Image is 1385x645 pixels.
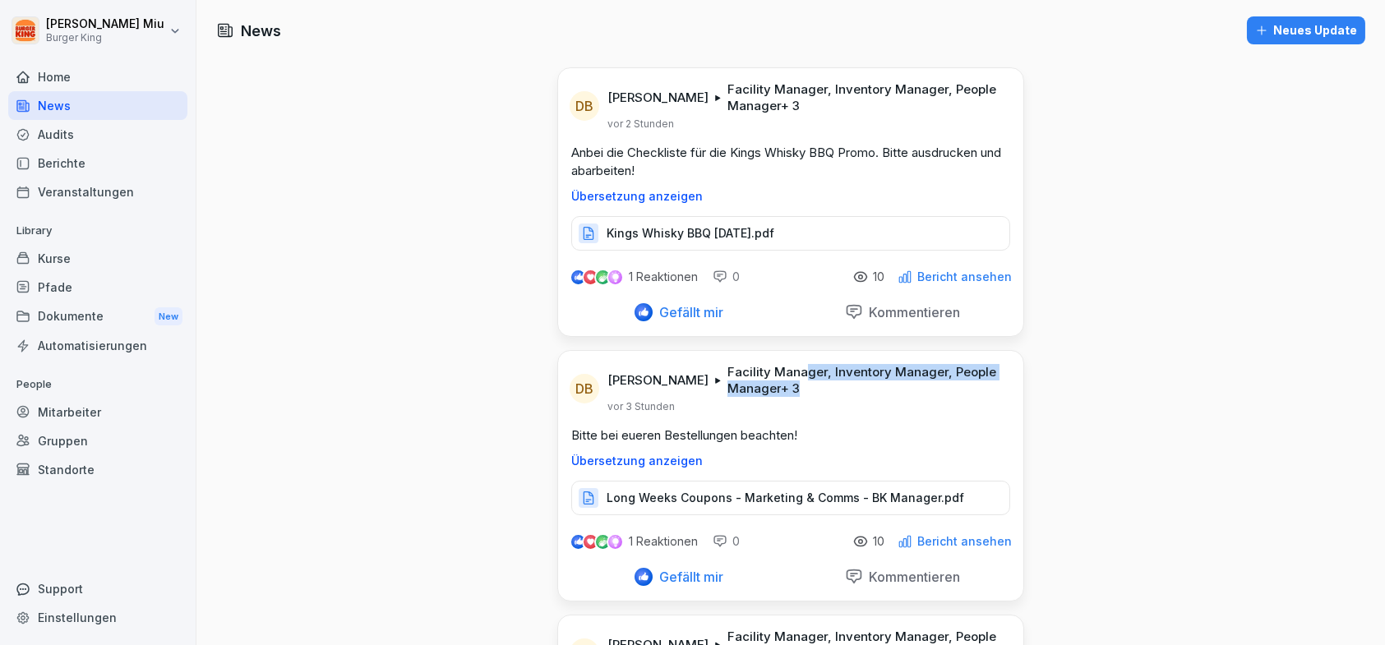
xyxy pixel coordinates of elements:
a: Long Weeks Coupons - Marketing & Comms - BK Manager.pdf [571,495,1010,511]
div: 0 [713,269,740,285]
div: DB [570,374,599,403]
p: Library [8,218,187,244]
a: Audits [8,120,187,149]
div: DB [570,91,599,121]
a: Gruppen [8,426,187,455]
p: vor 3 Stunden [607,400,675,413]
a: Home [8,62,187,91]
a: DokumenteNew [8,302,187,332]
p: Übersetzung anzeigen [571,454,1010,468]
p: Kommentieren [863,569,961,585]
a: Kurse [8,244,187,273]
p: [PERSON_NAME] [607,90,709,106]
p: Facility Manager, Inventory Manager, People Manager + 3 [727,81,1004,114]
img: celebrate [596,270,610,284]
div: New [155,307,182,326]
a: News [8,91,187,120]
p: [PERSON_NAME] [607,372,709,389]
p: Gefällt mir [653,569,723,585]
p: Bitte bei eueren Bestellungen beachten! [571,426,1010,445]
p: 10 [873,535,884,548]
p: 1 Reaktionen [629,270,698,283]
button: Neues Update [1247,16,1365,44]
p: 10 [873,270,884,283]
p: Gefällt mir [653,304,723,320]
img: like [572,270,585,283]
p: vor 2 Stunden [607,117,674,131]
a: Veranstaltungen [8,177,187,206]
a: Standorte [8,455,187,484]
a: Berichte [8,149,187,177]
div: Dokumente [8,302,187,332]
div: 0 [713,533,740,550]
p: Kings Whisky BBQ [DATE].pdf [607,225,774,242]
p: Long Weeks Coupons - Marketing & Comms - BK Manager.pdf [607,490,964,506]
img: love [584,271,597,283]
img: like [572,535,585,548]
p: Bericht ansehen [917,270,1012,283]
div: Neues Update [1255,21,1357,39]
p: Kommentieren [863,304,961,320]
img: inspiring [608,534,622,549]
img: inspiring [608,270,622,284]
p: Anbei die Checkliste für die Kings Whisky BBQ Promo. Bitte ausdrucken und abarbeiten! [571,144,1010,180]
p: 1 Reaktionen [629,535,698,548]
a: Automatisierungen [8,331,187,360]
p: Übersetzung anzeigen [571,190,1010,203]
p: People [8,371,187,398]
p: Facility Manager, Inventory Manager, People Manager + 3 [727,364,1004,397]
img: celebrate [596,535,610,549]
a: Einstellungen [8,603,187,632]
a: Kings Whisky BBQ [DATE].pdf [571,230,1010,246]
div: Support [8,574,187,603]
p: Bericht ansehen [917,535,1012,548]
img: love [584,536,597,548]
p: Burger King [46,32,164,44]
a: Pfade [8,273,187,302]
p: [PERSON_NAME] Miu [46,17,164,31]
h1: News [241,20,281,42]
a: Mitarbeiter [8,398,187,426]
